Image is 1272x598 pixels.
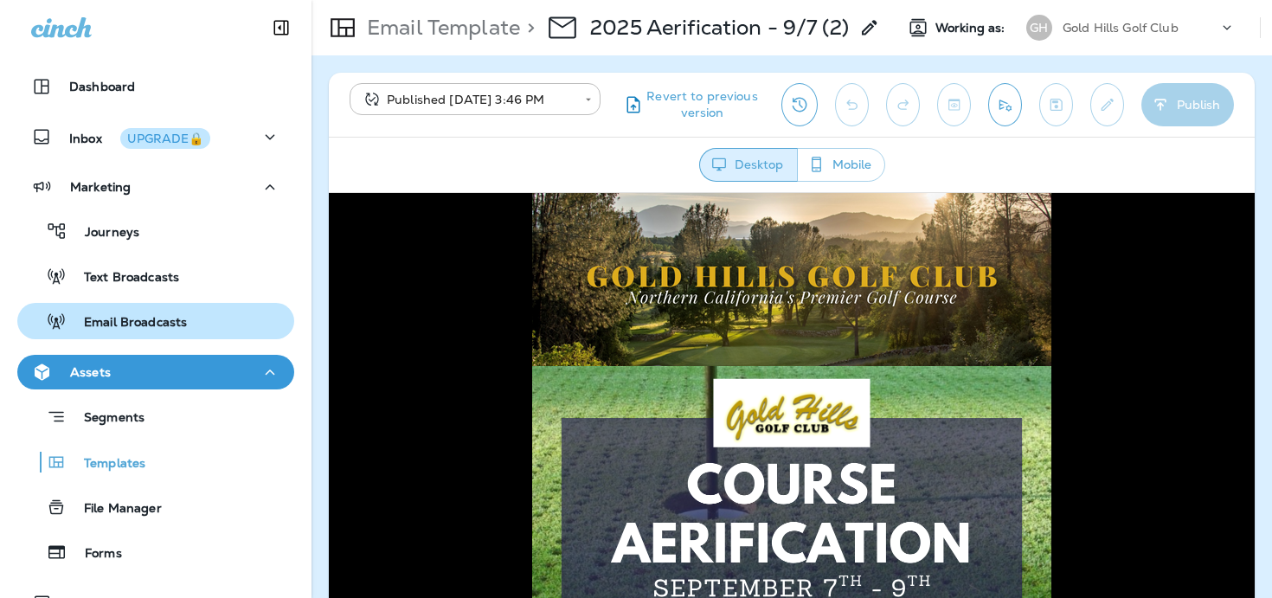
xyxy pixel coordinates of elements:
[781,83,818,126] button: View Changelog
[67,546,122,563] p: Forms
[67,501,162,518] p: File Manager
[17,444,294,480] button: Templates
[614,83,768,126] button: Revert to previous version
[17,119,294,154] button: InboxUPGRADE🔒
[590,15,849,41] p: 2025 Aerification - 9/7 (2)
[69,80,135,93] p: Dashboard
[17,303,294,339] button: Email Broadcasts
[17,258,294,294] button: Text Broadcasts
[69,128,210,146] p: Inbox
[120,128,210,149] button: UPGRADE🔒
[1026,15,1052,41] div: GH
[67,225,139,241] p: Journeys
[17,489,294,525] button: File Manager
[203,173,723,466] img: Gold-Hills--Aerification-Notice-97---Blog.png
[17,534,294,570] button: Forms
[67,270,179,286] p: Text Broadcasts
[699,148,798,182] button: Desktop
[797,148,885,182] button: Mobile
[70,365,111,379] p: Assets
[1063,21,1179,35] p: Gold Hills Golf Club
[67,410,145,428] p: Segments
[17,398,294,435] button: Segments
[17,69,294,104] button: Dashboard
[67,456,145,473] p: Templates
[988,83,1022,126] button: Send test email
[520,15,535,41] p: >
[70,180,131,194] p: Marketing
[127,132,203,145] div: UPGRADE🔒
[362,91,573,108] div: Published [DATE] 3:46 PM
[360,15,520,41] p: Email Template
[17,355,294,389] button: Assets
[17,213,294,249] button: Journeys
[935,21,1009,35] span: Working as:
[257,10,305,45] button: Collapse Sidebar
[67,315,187,331] p: Email Broadcasts
[644,88,761,121] span: Revert to previous version
[17,170,294,204] button: Marketing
